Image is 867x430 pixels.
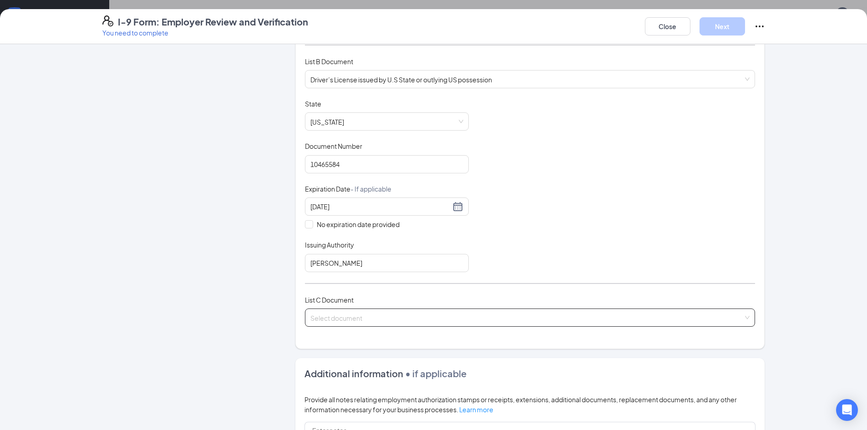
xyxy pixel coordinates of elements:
span: Alabama [310,113,463,130]
span: List B Document [305,57,353,66]
span: State [305,99,321,108]
a: Learn more [459,405,493,414]
span: No expiration date provided [313,219,403,229]
span: List C Document [305,296,354,304]
input: 11/18/2026 [310,202,451,212]
button: Next [700,17,745,35]
span: Additional information [304,368,403,379]
span: Expiration Date [305,184,391,193]
button: Close [645,17,690,35]
span: Document Number [305,142,362,151]
svg: FormI9EVerifyIcon [102,15,113,26]
span: • if applicable [403,368,466,379]
span: Provide all notes relating employment authorization stamps or receipts, extensions, additional do... [304,395,737,414]
div: Open Intercom Messenger [836,399,858,421]
p: You need to complete [102,28,308,37]
span: Driver’s License issued by U.S State or outlying US possession [310,71,750,88]
h4: I-9 Form: Employer Review and Verification [118,15,308,28]
svg: Ellipses [754,21,765,32]
span: - If applicable [350,185,391,193]
span: Issuing Authority [305,240,354,249]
